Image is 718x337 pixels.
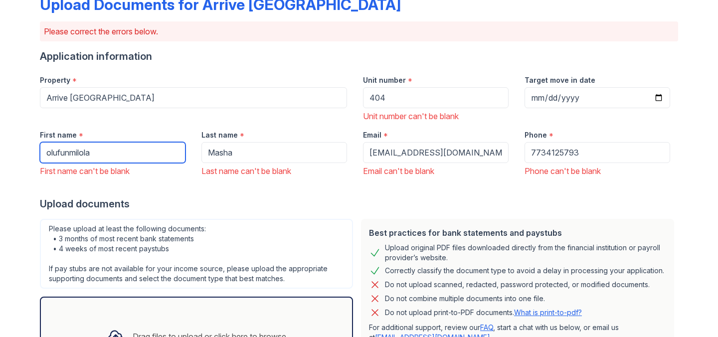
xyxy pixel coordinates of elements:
div: Email can't be blank [363,165,509,177]
p: Do not upload print-to-PDF documents. [385,308,582,318]
label: First name [40,130,77,140]
div: Best practices for bank statements and paystubs [369,227,666,239]
a: FAQ [480,323,493,332]
div: Last name can't be blank [201,165,347,177]
p: Please correct the errors below. [44,25,674,37]
div: Upload original PDF files downloaded directly from the financial institution or payroll provider’... [385,243,666,263]
label: Last name [201,130,238,140]
div: Do not combine multiple documents into one file. [385,293,545,305]
label: Target move in date [525,75,595,85]
label: Phone [525,130,547,140]
div: Do not upload scanned, redacted, password protected, or modified documents. [385,279,650,291]
label: Unit number [363,75,406,85]
div: Phone can't be blank [525,165,670,177]
div: First name can't be blank [40,165,185,177]
label: Property [40,75,70,85]
label: Email [363,130,381,140]
div: Application information [40,49,678,63]
div: Please upload at least the following documents: • 3 months of most recent bank statements • 4 wee... [40,219,353,289]
div: Correctly classify the document type to avoid a delay in processing your application. [385,265,664,277]
a: What is print-to-pdf? [514,308,582,317]
div: Upload documents [40,197,678,211]
div: Unit number can't be blank [363,110,509,122]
